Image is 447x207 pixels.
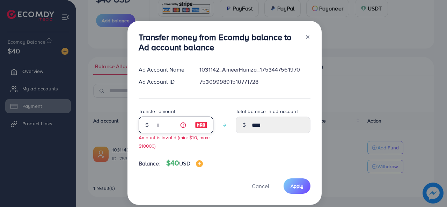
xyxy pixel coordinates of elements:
div: 1031142_AmeerHamza_1753447561970 [194,66,316,74]
span: USD [179,160,190,167]
span: Cancel [252,182,269,190]
span: Apply [291,183,303,190]
img: image [196,160,203,167]
span: Balance: [139,160,161,168]
div: Ad Account ID [133,78,194,86]
label: Total balance in ad account [236,108,298,115]
div: Ad Account Name [133,66,194,74]
button: Apply [284,178,310,193]
h3: Transfer money from Ecomdy balance to Ad account balance [139,32,299,52]
small: Amount is invalid (min: $10, max: $10000) [139,134,210,149]
h4: $40 [166,159,203,168]
img: image [195,121,207,129]
div: 7530999891510771728 [194,78,316,86]
button: Cancel [243,178,278,193]
label: Transfer amount [139,108,175,115]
